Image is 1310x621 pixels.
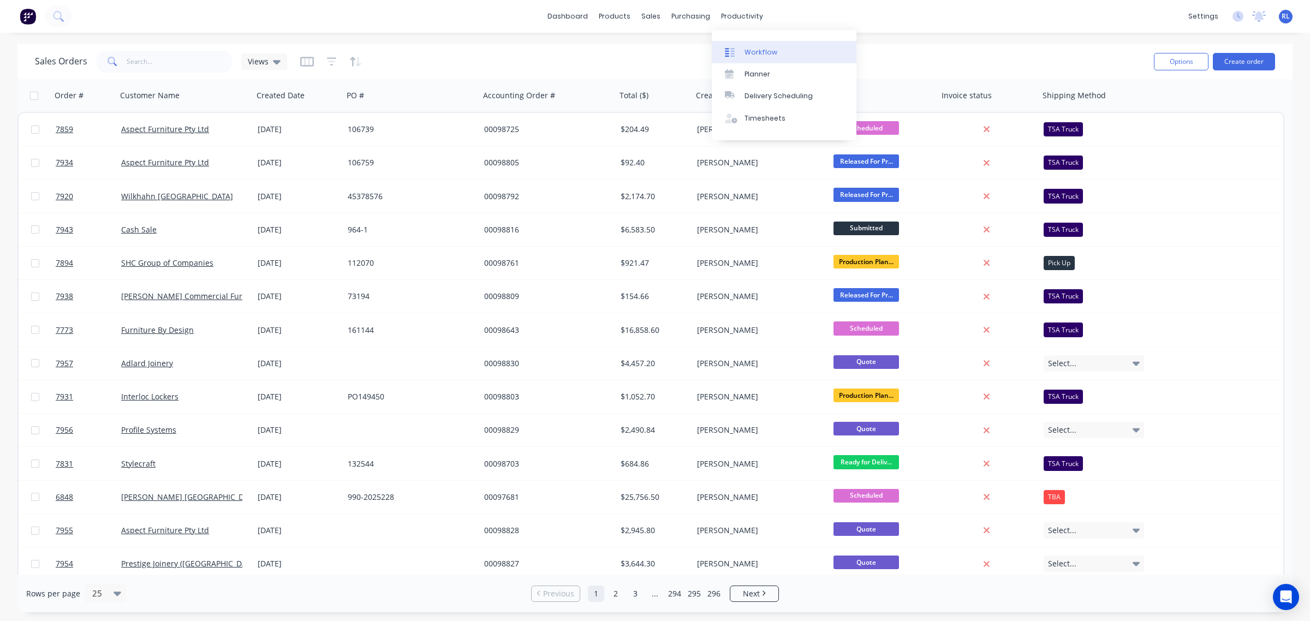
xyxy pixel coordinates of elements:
a: Page 295 [686,586,702,602]
span: Released For Pr... [833,188,899,201]
div: 112070 [348,258,469,268]
div: [DATE] [258,124,339,135]
div: Created By [696,90,736,101]
div: [PERSON_NAME] [697,258,818,268]
a: 7859 [56,113,121,146]
div: $6,583.50 [621,224,685,235]
div: [DATE] [258,558,339,569]
div: [DATE] [258,458,339,469]
div: [DATE] [258,224,339,235]
a: Cash Sale [121,224,157,235]
a: Page 1 is your current page [588,586,604,602]
div: Total ($) [620,90,648,101]
div: 00098761 [484,258,605,268]
span: Select... [1048,558,1076,569]
input: Search... [127,51,233,73]
div: $2,490.84 [621,425,685,435]
span: Previous [543,588,574,599]
div: [DATE] [258,358,339,369]
span: 7956 [56,425,73,435]
div: $921.47 [621,258,685,268]
span: 7955 [56,525,73,536]
span: Views [248,56,269,67]
a: 7957 [56,347,121,380]
div: TSA Truck [1044,390,1083,404]
a: 7955 [56,514,121,547]
div: sales [636,8,666,25]
a: Prestige Joinery ([GEOGRAPHIC_DATA]) Pty Ltd [121,558,287,569]
a: Wilkhahn [GEOGRAPHIC_DATA] [121,191,233,201]
div: TSA Truck [1044,289,1083,303]
div: [PERSON_NAME] [697,325,818,336]
div: PO # [347,90,364,101]
div: [DATE] [258,191,339,202]
div: 990-2025228 [348,492,469,503]
div: [PERSON_NAME] [697,191,818,202]
div: products [593,8,636,25]
div: Invoice status [942,90,992,101]
a: Next page [730,588,778,599]
div: 00098703 [484,458,605,469]
div: $2,945.80 [621,525,685,536]
div: $2,174.70 [621,191,685,202]
span: Released For Pr... [833,288,899,302]
div: $25,756.50 [621,492,685,503]
a: dashboard [542,8,593,25]
div: [DATE] [258,391,339,402]
a: [PERSON_NAME] [GEOGRAPHIC_DATA] [121,492,260,502]
a: Aspect Furniture Pty Ltd [121,124,209,134]
div: 00098809 [484,291,605,302]
a: 7920 [56,180,121,213]
div: 00098827 [484,558,605,569]
div: Order # [55,90,84,101]
a: Workflow [712,41,856,63]
span: Scheduled [833,121,899,135]
a: Previous page [532,588,580,599]
div: 00098792 [484,191,605,202]
div: 106759 [348,157,469,168]
a: Stylecraft [121,458,156,469]
div: 73194 [348,291,469,302]
div: 00098725 [484,124,605,135]
div: [PERSON_NAME] [697,157,818,168]
div: Delivery Scheduling [745,91,813,101]
a: Page 294 [666,586,683,602]
div: [DATE] [258,157,339,168]
span: Quote [833,556,899,569]
div: [PERSON_NAME] [697,425,818,435]
span: Select... [1048,425,1076,435]
a: Adlard Joinery [121,358,173,368]
a: Page 296 [706,586,722,602]
div: [PERSON_NAME] [697,558,818,569]
div: Timesheets [745,114,785,123]
span: 7954 [56,558,73,569]
div: 00098829 [484,425,605,435]
a: 7773 [56,314,121,347]
div: 00097681 [484,492,605,503]
div: $92.40 [621,157,685,168]
button: Create order [1213,53,1275,70]
span: 7934 [56,157,73,168]
div: 161144 [348,325,469,336]
a: [PERSON_NAME] Commercial Furniture [121,291,265,301]
div: 00098828 [484,525,605,536]
span: 7931 [56,391,73,402]
a: 7956 [56,414,121,446]
div: Customer Name [120,90,180,101]
a: SHC Group of Companies [121,258,213,268]
span: 7773 [56,325,73,336]
div: TSA Truck [1044,156,1083,170]
div: $16,858.60 [621,325,685,336]
div: Pick Up [1044,256,1075,270]
span: Scheduled [833,489,899,503]
div: [DATE] [258,525,339,536]
ul: Pagination [527,586,783,602]
span: Production Plan... [833,389,899,402]
div: purchasing [666,8,716,25]
div: [DATE] [258,291,339,302]
div: $4,457.20 [621,358,685,369]
span: Quote [833,522,899,536]
div: 00098830 [484,358,605,369]
div: Planner [745,69,770,79]
div: [PERSON_NAME] [697,291,818,302]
